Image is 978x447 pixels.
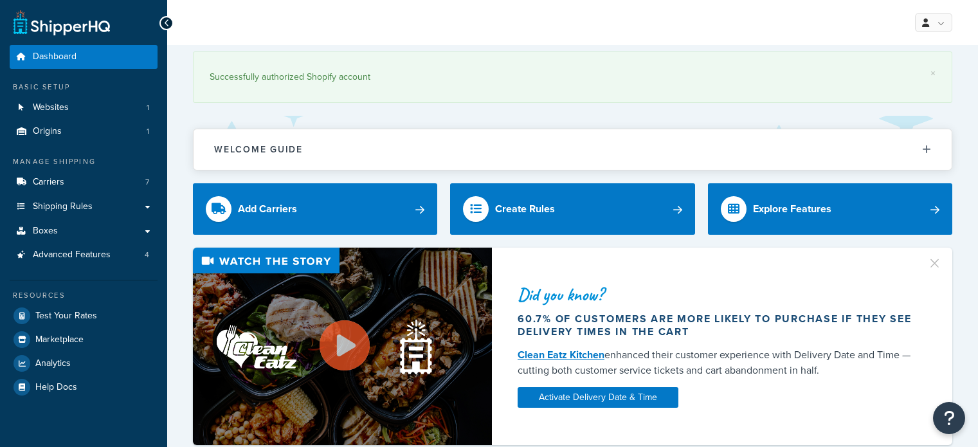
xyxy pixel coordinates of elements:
h2: Welcome Guide [214,145,303,154]
a: Boxes [10,219,158,243]
span: Boxes [33,226,58,237]
span: Marketplace [35,334,84,345]
span: Shipping Rules [33,201,93,212]
a: Origins1 [10,120,158,143]
a: Test Your Rates [10,304,158,327]
button: Open Resource Center [933,402,965,434]
span: Advanced Features [33,250,111,260]
span: Dashboard [33,51,77,62]
div: Resources [10,290,158,301]
div: Did you know? [518,286,917,304]
a: Add Carriers [193,183,437,235]
a: Clean Eatz Kitchen [518,347,604,362]
a: Analytics [10,352,158,375]
li: Advanced Features [10,243,158,267]
div: Manage Shipping [10,156,158,167]
a: × [930,68,936,78]
li: Websites [10,96,158,120]
div: Create Rules [495,200,555,218]
div: Successfully authorized Shopify account [210,68,936,86]
span: 1 [147,126,149,137]
a: Help Docs [10,376,158,399]
span: Help Docs [35,382,77,393]
span: Origins [33,126,62,137]
span: 1 [147,102,149,113]
a: Websites1 [10,96,158,120]
a: Create Rules [450,183,694,235]
a: Carriers7 [10,170,158,194]
a: Activate Delivery Date & Time [518,387,678,408]
div: Explore Features [753,200,831,218]
a: Advanced Features4 [10,243,158,267]
button: Welcome Guide [194,129,952,170]
span: 7 [145,177,149,188]
div: 60.7% of customers are more likely to purchase if they see delivery times in the cart [518,313,917,338]
li: Carriers [10,170,158,194]
span: Analytics [35,358,71,369]
a: Marketplace [10,328,158,351]
div: enhanced their customer experience with Delivery Date and Time — cutting both customer service ti... [518,347,917,378]
img: Video thumbnail [193,248,492,445]
a: Dashboard [10,45,158,69]
span: Test Your Rates [35,311,97,322]
div: Basic Setup [10,82,158,93]
span: Websites [33,102,69,113]
span: 4 [145,250,149,260]
li: Origins [10,120,158,143]
a: Explore Features [708,183,952,235]
div: Add Carriers [238,200,297,218]
a: Shipping Rules [10,195,158,219]
span: Carriers [33,177,64,188]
